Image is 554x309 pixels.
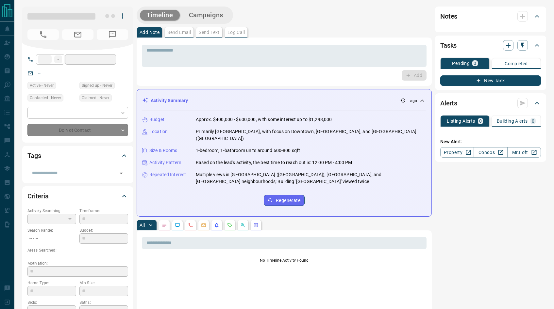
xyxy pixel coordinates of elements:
h2: Criteria [27,191,49,201]
div: Activity Summary-- ago [142,95,426,107]
p: 0 [532,119,534,123]
p: Approx. $400,000 - $600,000, with some interest up to $1,298,000 [196,116,332,123]
span: Contacted - Never [30,95,61,101]
a: -- [38,70,41,76]
a: Property [440,147,474,158]
p: Areas Searched: [27,247,128,253]
span: No Email [62,29,93,40]
p: -- - -- [27,233,76,244]
p: Based on the lead's activity, the best time to reach out is: 12:00 PM - 4:00 PM [196,159,352,166]
p: Building Alerts [497,119,528,123]
p: Primarily [GEOGRAPHIC_DATA], with focus on Downtown, [GEOGRAPHIC_DATA], and [GEOGRAPHIC_DATA] ([G... [196,128,426,142]
p: Location [149,128,168,135]
a: Mr.Loft [507,147,541,158]
svg: Agent Actions [253,223,259,228]
div: Criteria [27,188,128,204]
h2: Alerts [440,98,457,108]
p: Activity Pattern [149,159,181,166]
svg: Calls [188,223,193,228]
p: 1-bedroom, 1-bathroom units around 600-800 sqft [196,147,300,154]
button: Timeline [140,10,180,21]
button: Open [117,169,126,178]
h2: Tasks [440,40,457,51]
span: No Number [27,29,59,40]
p: No Timeline Activity Found [142,257,427,263]
p: Motivation: [27,260,128,266]
p: Listing Alerts [447,119,475,123]
p: Actively Searching: [27,208,76,214]
p: Min Size: [79,280,128,286]
p: Activity Summary [151,97,188,104]
p: Search Range: [27,227,76,233]
p: Repeated Interest [149,171,186,178]
h2: Tags [27,150,41,161]
div: Tags [27,148,128,163]
h2: Notes [440,11,457,22]
p: Baths: [79,300,128,305]
p: Budget: [79,227,128,233]
div: Do Not Contact [27,124,128,136]
p: Multiple views in [GEOGRAPHIC_DATA] ([GEOGRAPHIC_DATA]), [GEOGRAPHIC_DATA], and [GEOGRAPHIC_DATA]... [196,171,426,185]
p: Timeframe: [79,208,128,214]
span: Signed up - Never [82,82,112,89]
p: Add Note [140,30,159,35]
div: Alerts [440,95,541,111]
p: 0 [479,119,482,123]
p: New Alert: [440,138,541,145]
p: Beds: [27,300,76,305]
button: New Task [440,75,541,86]
div: Tasks [440,38,541,53]
p: All [140,223,145,227]
p: Budget [149,116,164,123]
button: Regenerate [264,195,305,206]
span: Claimed - Never [82,95,109,101]
svg: Emails [201,223,206,228]
a: Condos [474,147,507,158]
svg: Lead Browsing Activity [175,223,180,228]
p: Completed [505,61,528,66]
p: 0 [474,61,476,66]
div: Notes [440,8,541,24]
span: No Number [97,29,128,40]
span: Active - Never [30,82,54,89]
svg: Requests [227,223,232,228]
p: Home Type: [27,280,76,286]
p: Size & Rooms [149,147,177,154]
svg: Listing Alerts [214,223,219,228]
svg: Notes [162,223,167,228]
button: Campaigns [182,10,230,21]
svg: Opportunities [240,223,245,228]
p: Pending [452,61,470,66]
p: -- ago [407,98,417,104]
